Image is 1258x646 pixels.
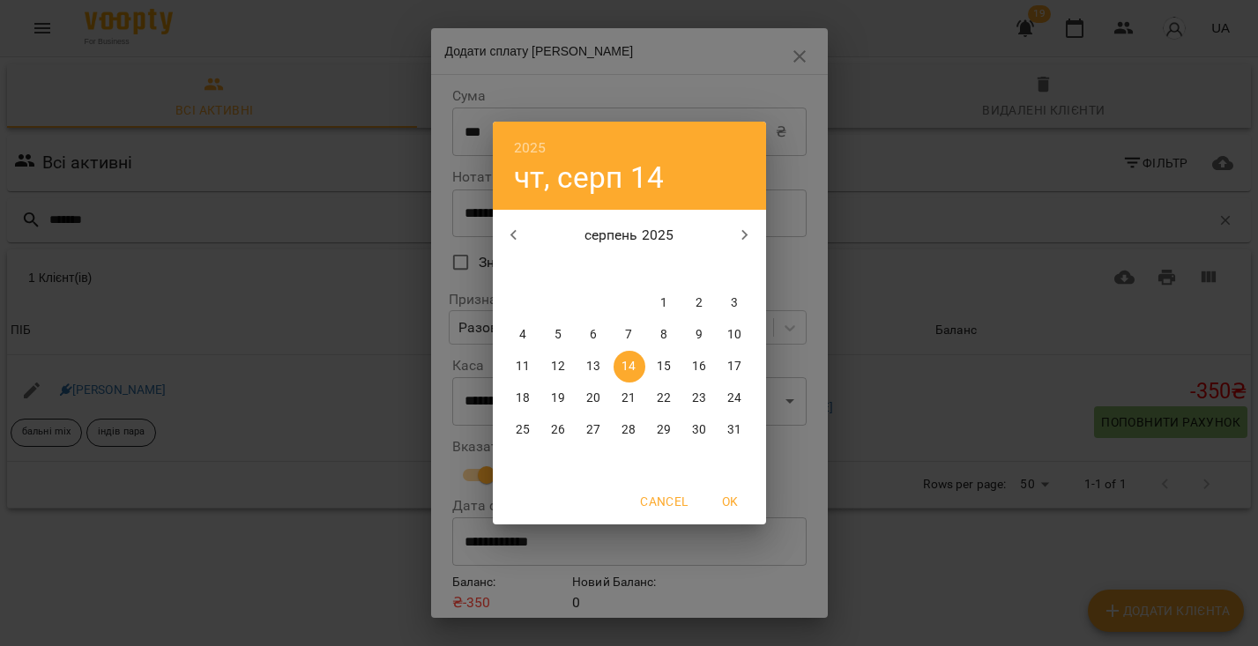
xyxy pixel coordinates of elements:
[543,319,575,351] button: 5
[534,225,724,246] p: серпень 2025
[508,319,540,351] button: 4
[633,486,695,517] button: Cancel
[727,358,741,375] p: 17
[727,421,741,439] p: 31
[684,287,716,319] button: 2
[508,382,540,414] button: 18
[551,358,565,375] p: 12
[719,414,751,446] button: 31
[614,261,645,278] span: чт
[516,358,530,375] p: 11
[543,261,575,278] span: вт
[684,351,716,382] button: 16
[719,261,751,278] span: нд
[649,414,681,446] button: 29
[516,390,530,407] p: 18
[696,326,703,344] p: 9
[719,287,751,319] button: 3
[657,358,671,375] p: 15
[657,390,671,407] p: 22
[684,261,716,278] span: сб
[578,382,610,414] button: 20
[684,414,716,446] button: 30
[543,351,575,382] button: 12
[578,261,610,278] span: ср
[727,326,741,344] p: 10
[719,319,751,351] button: 10
[551,421,565,439] p: 26
[622,421,636,439] p: 28
[692,358,706,375] p: 16
[660,294,667,312] p: 1
[614,382,645,414] button: 21
[614,414,645,446] button: 28
[696,294,703,312] p: 2
[578,351,610,382] button: 13
[649,382,681,414] button: 22
[614,319,645,351] button: 7
[543,414,575,446] button: 26
[508,414,540,446] button: 25
[649,261,681,278] span: пт
[543,382,575,414] button: 19
[514,136,547,160] button: 2025
[508,261,540,278] span: пн
[719,382,751,414] button: 24
[516,421,530,439] p: 25
[710,491,752,512] span: OK
[703,486,759,517] button: OK
[578,319,610,351] button: 6
[731,294,738,312] p: 3
[622,390,636,407] p: 21
[508,351,540,382] button: 11
[649,287,681,319] button: 1
[692,390,706,407] p: 23
[625,326,632,344] p: 7
[649,351,681,382] button: 15
[684,319,716,351] button: 9
[551,390,565,407] p: 19
[727,390,741,407] p: 24
[692,421,706,439] p: 30
[649,319,681,351] button: 8
[684,382,716,414] button: 23
[657,421,671,439] p: 29
[578,414,610,446] button: 27
[590,326,597,344] p: 6
[719,351,751,382] button: 17
[586,358,600,375] p: 13
[614,351,645,382] button: 14
[622,358,636,375] p: 14
[660,326,667,344] p: 8
[514,160,665,196] button: чт, серп 14
[586,390,600,407] p: 20
[640,491,688,512] span: Cancel
[555,326,562,344] p: 5
[519,326,526,344] p: 4
[586,421,600,439] p: 27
